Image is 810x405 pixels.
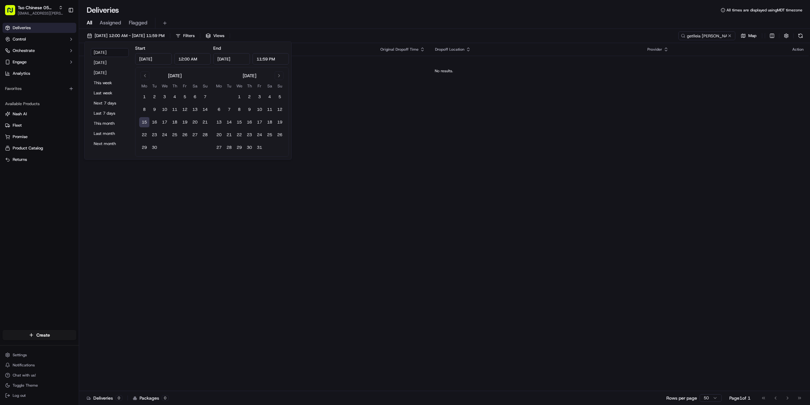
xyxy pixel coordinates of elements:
button: 15 [234,117,244,127]
div: Packages [133,395,169,401]
div: 0 [162,395,169,401]
button: 26 [275,130,285,140]
span: Toggle Theme [13,383,38,388]
button: 16 [149,117,159,127]
button: 12 [180,104,190,115]
h1: Deliveries [87,5,119,15]
div: [DATE] [243,73,256,79]
button: Engage [3,57,76,67]
label: End [213,45,221,51]
th: Monday [139,83,149,89]
button: This week [91,79,129,87]
a: 📗Knowledge Base [4,89,51,101]
button: Product Catalog [3,143,76,153]
span: Deliveries [13,25,31,31]
p: Welcome 👋 [6,25,115,35]
button: 2 [244,92,254,102]
span: Knowledge Base [13,92,48,98]
span: Notifications [13,363,35,368]
th: Sunday [275,83,285,89]
div: We're available if you need us! [22,67,80,72]
button: Create [3,330,76,340]
button: 8 [139,104,149,115]
span: Analytics [13,71,30,76]
button: 9 [149,104,159,115]
a: Returns [5,157,74,162]
input: Time [174,53,211,65]
th: Saturday [265,83,275,89]
span: Returns [13,157,27,162]
div: 0 [115,395,122,401]
button: Settings [3,351,76,359]
button: 13 [214,117,224,127]
span: API Documentation [60,92,102,98]
button: Promise [3,132,76,142]
div: Deliveries [87,395,122,401]
button: 23 [244,130,254,140]
button: 5 [275,92,285,102]
button: 4 [170,92,180,102]
div: 📗 [6,92,11,98]
button: 29 [234,142,244,153]
button: 24 [254,130,265,140]
button: Chat with us! [3,371,76,380]
a: Product Catalog [5,145,74,151]
div: No results. [82,68,806,73]
button: 22 [234,130,244,140]
input: Got a question? Start typing here... [16,41,114,47]
button: 1 [139,92,149,102]
button: Orchestrate [3,46,76,56]
th: Thursday [170,83,180,89]
button: Tso Chinese 05 [PERSON_NAME] [18,4,56,11]
button: 17 [159,117,170,127]
span: All times are displayed using MDT timezone [726,8,802,13]
button: 21 [200,117,210,127]
button: 20 [214,130,224,140]
button: 8 [234,104,244,115]
button: 28 [200,130,210,140]
button: Log out [3,391,76,400]
input: Type to search [678,31,735,40]
button: 20 [190,117,200,127]
button: 25 [265,130,275,140]
span: Nash AI [13,111,27,117]
div: [DATE] [168,73,182,79]
button: 12 [275,104,285,115]
button: 25 [170,130,180,140]
th: Friday [254,83,265,89]
button: Control [3,34,76,44]
button: Nash AI [3,109,76,119]
th: Saturday [190,83,200,89]
button: 10 [254,104,265,115]
button: 26 [180,130,190,140]
span: Log out [13,393,26,398]
div: Start new chat [22,60,104,67]
span: [DATE] 12:00 AM - [DATE] 11:59 PM [95,33,165,39]
th: Tuesday [149,83,159,89]
a: Deliveries [3,23,76,33]
input: Date [135,53,172,65]
button: 19 [180,117,190,127]
button: Last week [91,89,129,98]
th: Sunday [200,83,210,89]
button: 14 [224,117,234,127]
span: Settings [13,352,27,358]
button: [DATE] [91,68,129,77]
button: Last month [91,129,129,138]
button: 13 [190,104,200,115]
button: 30 [149,142,159,153]
span: Product Catalog [13,145,43,151]
span: Create [36,332,50,338]
button: 2 [149,92,159,102]
a: Fleet [5,123,74,128]
button: 19 [275,117,285,127]
button: 29 [139,142,149,153]
button: Returns [3,155,76,165]
th: Tuesday [224,83,234,89]
img: 1736555255976-a54dd68f-1ca7-489b-9aae-adbdc363a1c4 [6,60,18,72]
span: Orchestrate [13,48,35,54]
button: 28 [224,142,234,153]
div: Action [792,47,804,52]
p: Rows per page [666,395,697,401]
span: Dropoff Location [435,47,464,52]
